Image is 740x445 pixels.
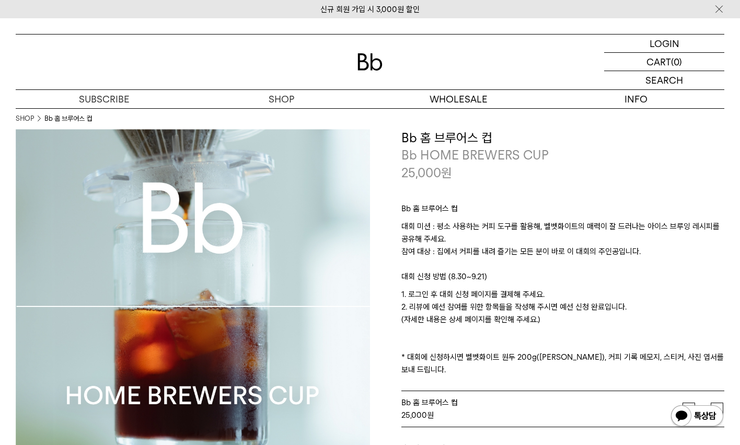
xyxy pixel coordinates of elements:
a: SHOP [193,90,370,108]
p: CART [646,53,671,71]
p: WHOLESALE [370,90,547,108]
p: LOGIN [650,35,679,52]
a: SHOP [16,113,34,124]
button: 증가 [711,403,723,415]
p: Bb HOME BREWERS CUP [401,146,724,164]
p: 25,000 [401,164,452,182]
a: LOGIN [604,35,724,53]
p: 1. 로그인 후 대회 신청 페이지를 결제해 주세요. 2. 리뷰에 예선 참여를 위한 항목들을 작성해 주시면 예선 신청 완료입니다. (자세한 내용은 상세 페이지를 확인해 주세요.... [401,288,724,376]
p: (0) [671,53,682,71]
button: 감소 [683,403,695,415]
a: 신규 회원 가입 시 3,000원 할인 [320,5,420,14]
p: 대회 미션 : 평소 사용하는 커피 도구를 활용해, 벨벳화이트의 매력이 잘 드러나는 아이스 브루잉 레시피를 공유해 주세요. 참여 대상 : 집에서 커피를 내려 즐기는 모든 분이 ... [401,220,724,270]
p: Bb 홈 브루어스 컵 [401,202,724,220]
a: CART (0) [604,53,724,71]
img: 카카오톡 채널 1:1 채팅 버튼 [670,404,724,429]
a: SUBSCRIBE [16,90,193,108]
strong: 25,000 [401,410,427,420]
p: 대회 신청 방법 (8.30~9.21) [401,270,724,288]
img: 로고 [357,53,383,71]
p: INFO [547,90,724,108]
span: Bb 홈 브루어스 컵 [401,398,458,407]
p: SEARCH [645,71,683,89]
span: 원 [441,165,452,180]
li: Bb 홈 브루어스 컵 [44,113,92,124]
div: 원 [401,409,683,421]
h3: Bb 홈 브루어스 컵 [401,129,724,147]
